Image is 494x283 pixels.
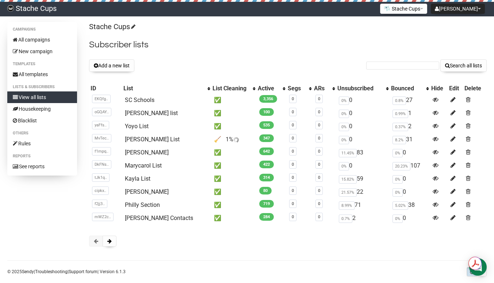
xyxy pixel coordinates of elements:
[337,85,382,92] div: Unsubscribed
[69,269,97,274] a: Support forum
[392,175,403,184] span: 0%
[292,175,294,180] a: 0
[7,5,14,12] img: 8653db3730727d876aa9d6134506b5c0
[125,110,178,117] a: [PERSON_NAME] list
[256,83,287,94] th: Active: No sort applied, activate to apply an ascending sort
[339,123,349,131] span: 0%
[211,212,256,225] td: ✅
[7,60,77,68] li: Templates
[292,110,294,114] a: 0
[318,175,320,180] a: 0
[259,174,274,181] span: 314
[259,200,274,208] span: 719
[89,22,134,31] a: Stache Cups
[390,199,430,212] td: 38
[125,188,169,195] a: [PERSON_NAME]
[390,172,430,185] td: 0
[22,269,34,274] a: Sendy
[259,161,274,168] span: 422
[392,162,410,170] span: 20.23%
[314,85,329,92] div: ARs
[392,215,403,223] span: 0%
[463,83,487,94] th: Delete: No sort applied, sorting is disabled
[292,188,294,193] a: 0
[92,200,107,208] span: f2jj3..
[339,110,349,118] span: 0%
[392,110,408,118] span: 0.99%
[392,136,406,144] span: 8.2%
[339,201,355,210] span: 8.99%
[392,149,403,157] span: 0%
[448,83,463,94] th: Edit: No sort applied, sorting is disabled
[123,85,203,92] div: List
[318,162,320,167] a: 0
[259,213,274,221] span: 284
[125,162,162,169] a: Marycarol List
[7,138,77,149] a: Rules
[91,85,120,92] div: ID
[336,159,390,172] td: 0
[318,215,320,219] a: 0
[89,38,487,51] h2: Subscriber lists
[336,199,390,212] td: 71
[392,188,403,197] span: 0%
[339,136,349,144] span: 0%
[211,120,256,133] td: ✅
[336,146,390,159] td: 83
[318,149,320,154] a: 0
[430,83,448,94] th: Hide: No sort applied, sorting is disabled
[390,94,430,107] td: 27
[7,129,77,138] li: Others
[318,97,320,101] a: 0
[292,215,294,219] a: 0
[125,201,160,208] a: Philly Section
[339,175,357,184] span: 15.82%
[259,187,272,194] span: 80
[336,120,390,133] td: 0
[92,134,111,142] span: MvTec..
[92,108,111,116] span: oGQAY..
[318,201,320,206] a: 0
[92,121,109,129] span: yaFfs..
[125,97,154,103] a: SC Schools
[392,201,408,210] span: 5.02%
[259,148,274,155] span: 642
[7,152,77,161] li: Reports
[211,172,256,185] td: ✅
[258,85,279,92] div: Active
[318,123,320,127] a: 0
[449,85,462,92] div: Edit
[336,172,390,185] td: 59
[7,68,77,80] a: All templates
[211,83,256,94] th: List Cleaning: No sort applied, activate to apply an ascending sort
[233,137,239,143] img: loader.gif
[7,161,77,172] a: See reports
[431,4,485,14] button: [PERSON_NAME]
[7,103,77,115] a: Housekeeping
[125,215,193,221] a: [PERSON_NAME] Contacts
[336,83,390,94] th: Unsubscribed: No sort applied, activate to apply an ascending sort
[92,95,111,103] span: EKQfg..
[392,97,406,105] span: 0.8%
[431,85,446,92] div: Hide
[391,85,422,92] div: Bounced
[211,199,256,212] td: ✅
[122,83,211,94] th: List: No sort applied, activate to apply an ascending sort
[92,147,111,156] span: f1mpq..
[318,188,320,193] a: 0
[7,34,77,46] a: All campaigns
[259,95,277,103] span: 3,356
[339,149,357,157] span: 11.45%
[440,59,487,72] button: Search all lists
[336,107,390,120] td: 0
[92,213,114,221] span: mWZ2c..
[7,46,77,57] a: New campaign
[390,212,430,225] td: 0
[292,162,294,167] a: 0
[464,85,485,92] div: Delete
[212,85,249,92] div: List Cleaning
[336,212,390,225] td: 2
[390,185,430,199] td: 0
[92,160,111,169] span: DkFNs..
[7,115,77,126] a: Blacklist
